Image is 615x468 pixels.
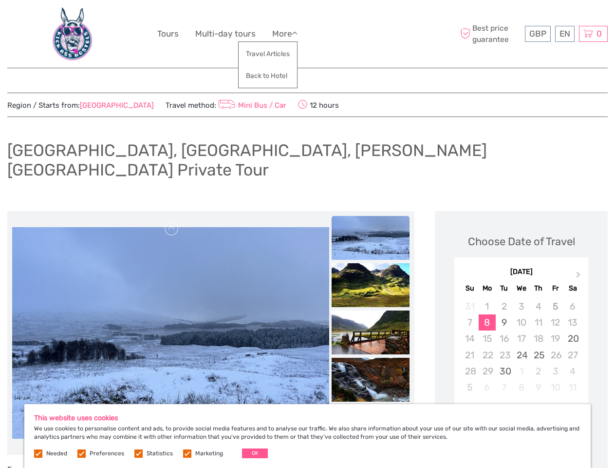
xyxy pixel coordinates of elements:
div: Not available Friday, September 5th, 2025 [547,298,564,314]
button: Next Month [572,270,587,285]
a: Mini Bus / Car [216,101,286,110]
button: Open LiveChat chat widget [112,15,124,27]
div: Not available Sunday, September 21st, 2025 [461,347,478,363]
a: Multi-day tours [195,27,256,41]
div: Mo [479,282,496,295]
div: We use cookies to personalise content and ads, to provide social media features and to analyse ou... [24,404,591,468]
span: Travel method: [166,98,286,112]
div: Not available Wednesday, September 10th, 2025 [513,314,530,331]
h1: [GEOGRAPHIC_DATA], [GEOGRAPHIC_DATA], [PERSON_NAME][GEOGRAPHIC_DATA] Private Tour [7,140,608,180]
div: Choose Sunday, October 5th, 2025 [461,379,478,395]
div: Not available Thursday, September 18th, 2025 [530,331,547,347]
div: Choose Friday, October 3rd, 2025 [547,363,564,379]
img: b1a6367884b847a8be2fdb445b623c24_slider_thumbnail.jpg [332,311,410,354]
div: Not available Friday, September 19th, 2025 [547,331,564,347]
div: Not available Friday, September 12th, 2025 [547,314,564,331]
div: Choose Thursday, October 2nd, 2025 [530,363,547,379]
div: Not available Friday, October 10th, 2025 [547,379,564,395]
div: Choose Wednesday, September 24th, 2025 [513,347,530,363]
div: Not available Wednesday, September 17th, 2025 [513,331,530,347]
div: Sa [564,282,581,295]
div: EN [555,26,575,42]
div: Choose Thursday, September 25th, 2025 [530,347,547,363]
div: Not available Wednesday, October 1st, 2025 [513,363,530,379]
a: Back to Hotel [239,66,297,85]
div: Not available Thursday, September 4th, 2025 [530,298,547,314]
div: Not available Saturday, September 27th, 2025 [564,347,581,363]
div: Not available Monday, September 29th, 2025 [479,363,496,379]
label: Preferences [90,449,124,458]
label: Needed [46,449,67,458]
div: Choose Tuesday, September 30th, 2025 [496,363,513,379]
img: fe670b7568a04a139c6fbc1508ce2f36_main_slider.jpg [12,227,329,439]
div: Not available Sunday, September 14th, 2025 [461,331,478,347]
span: Best price guarantee [458,23,522,44]
div: Choose Tuesday, September 9th, 2025 [496,314,513,331]
div: Not available Wednesday, October 8th, 2025 [513,379,530,395]
div: Choose Saturday, October 4th, 2025 [564,363,581,379]
div: Choose Monday, September 8th, 2025 [479,314,496,331]
div: Not available Sunday, September 28th, 2025 [461,363,478,379]
div: Not available Tuesday, September 2nd, 2025 [496,298,513,314]
img: 660-bd12cdf7-bf22-40b3-a2d0-3f373e959a83_logo_big.jpg [46,7,99,60]
a: More [272,27,298,41]
div: We [513,282,530,295]
div: Not available Tuesday, September 23rd, 2025 [496,347,513,363]
div: Not available Saturday, September 6th, 2025 [564,298,581,314]
span: GBP [529,29,546,39]
span: 0 [595,29,603,39]
div: Not available Monday, September 15th, 2025 [479,331,496,347]
div: Su [461,282,478,295]
div: Not available Monday, September 22nd, 2025 [479,347,496,363]
span: Region / Starts from: [7,100,154,111]
span: 12 hours [298,98,339,112]
a: [GEOGRAPHIC_DATA] [80,101,154,110]
a: Tours [157,27,179,41]
img: 31ec9c4911454aa48918834fe0172c52_slider_thumbnail.jpg [332,263,410,307]
div: Not available Saturday, September 13th, 2025 [564,314,581,331]
label: Marketing [195,449,223,458]
img: f55ffbc7a993409a8ca9a2c8b3299e12_slider_thumbnail.jpg [332,358,410,402]
div: Not available Tuesday, September 16th, 2025 [496,331,513,347]
div: Choose Date of Travel [468,234,575,249]
div: Not available Monday, September 1st, 2025 [479,298,496,314]
div: Not available Tuesday, October 7th, 2025 [496,379,513,395]
div: [DATE] [454,267,588,277]
div: Fr [547,282,564,295]
div: Not available Monday, October 6th, 2025 [479,379,496,395]
a: Travel Articles [239,44,297,63]
div: Choose Saturday, September 20th, 2025 [564,331,581,347]
div: month 2025-09 [457,298,585,395]
div: Not available Wednesday, September 3rd, 2025 [513,298,530,314]
img: fe670b7568a04a139c6fbc1508ce2f36_slider_thumbnail.jpg [332,216,410,260]
div: Not available Friday, September 26th, 2025 [547,347,564,363]
div: Not available Saturday, October 11th, 2025 [564,379,581,395]
label: Statistics [147,449,173,458]
button: OK [242,448,268,458]
div: Not available Thursday, September 11th, 2025 [530,314,547,331]
p: We're away right now. Please check back later! [14,17,110,25]
div: Not available Thursday, October 9th, 2025 [530,379,547,395]
div: Th [530,282,547,295]
div: Tu [496,282,513,295]
div: Not available Sunday, August 31st, 2025 [461,298,478,314]
div: Not available Sunday, September 7th, 2025 [461,314,478,331]
h5: This website uses cookies [34,414,581,422]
